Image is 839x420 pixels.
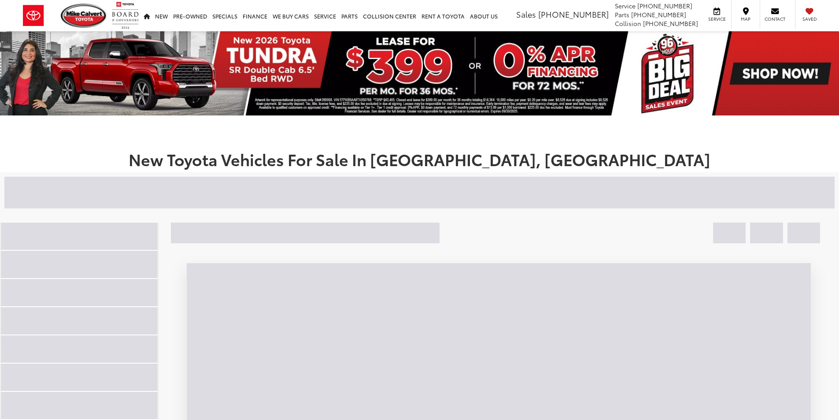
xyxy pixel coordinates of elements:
[615,1,636,10] span: Service
[615,10,629,19] span: Parts
[736,16,755,22] span: Map
[707,16,727,22] span: Service
[631,10,686,19] span: [PHONE_NUMBER]
[615,19,641,28] span: Collision
[516,8,536,20] span: Sales
[538,8,609,20] span: [PHONE_NUMBER]
[765,16,785,22] span: Contact
[637,1,692,10] span: [PHONE_NUMBER]
[61,4,107,28] img: Mike Calvert Toyota
[800,16,819,22] span: Saved
[643,19,698,28] span: [PHONE_NUMBER]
